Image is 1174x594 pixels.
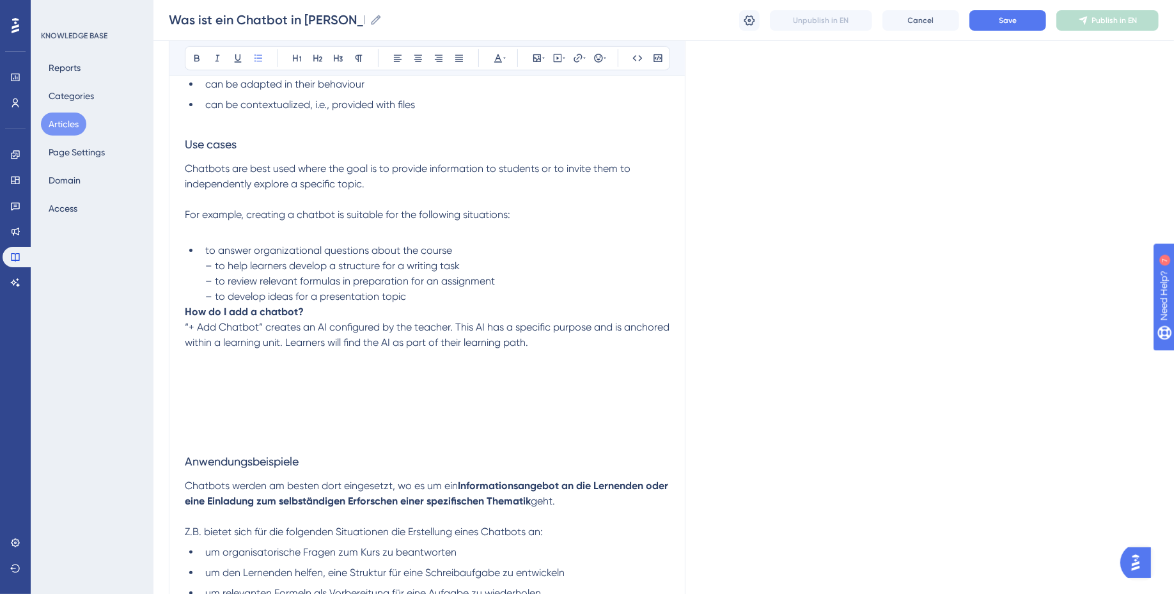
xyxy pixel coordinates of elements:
span: Cancel [908,15,934,26]
input: Article Name [169,11,364,29]
span: can be contextualized, i.e., provided with files [205,98,415,111]
span: Publish in EN [1092,15,1138,26]
button: Save [969,10,1046,31]
span: – to help learners develop a structure for a writing task [205,260,460,272]
span: um den Lernenden helfen, eine Struktur für eine Schreibaufgabe zu entwickeln [205,567,565,579]
iframe: UserGuiding AI Assistant Launcher [1120,543,1159,582]
span: Chatbots are best used where the goal is to provide information to students or to invite them to ... [185,162,633,190]
span: to answer organizational questions about the course [205,244,452,256]
span: Z.B. bietet sich für die folgenden Situationen die Erstellung eines Chatbots an: [185,526,543,538]
span: Anwendungsbeispiele [185,455,299,468]
div: KNOWLEDGE BASE [41,31,107,41]
span: Chatbots werden am besten dort eingesetzt, wo es um ein [185,480,458,492]
span: Save [999,15,1017,26]
span: Unpublish in EN [794,15,849,26]
div: 7 [89,6,93,17]
button: Categories [41,84,102,107]
button: Access [41,197,85,220]
strong: How do I add a chatbot? [185,306,304,318]
button: Cancel [882,10,959,31]
button: Unpublish in EN [770,10,872,31]
button: Domain [41,169,88,192]
button: Page Settings [41,141,113,164]
span: Use cases [185,137,237,151]
span: Need Help? [30,3,80,19]
span: – to review relevant formulas in preparation for an assignment [205,275,495,287]
button: Publish in EN [1056,10,1159,31]
span: um organisatorische Fragen zum Kurs zu beantworten [205,546,457,558]
span: – to develop ideas for a presentation topic [205,290,406,302]
span: For example, creating a chatbot is suitable for the following situations: [185,208,510,221]
span: “+ Add Chatbot” creates an AI configured by the teacher. This AI has a specific purpose and is an... [185,321,672,348]
span: geht. [531,495,555,507]
span: can be adapted in their behaviour [205,78,364,90]
button: Reports [41,56,88,79]
button: Articles [41,113,86,136]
